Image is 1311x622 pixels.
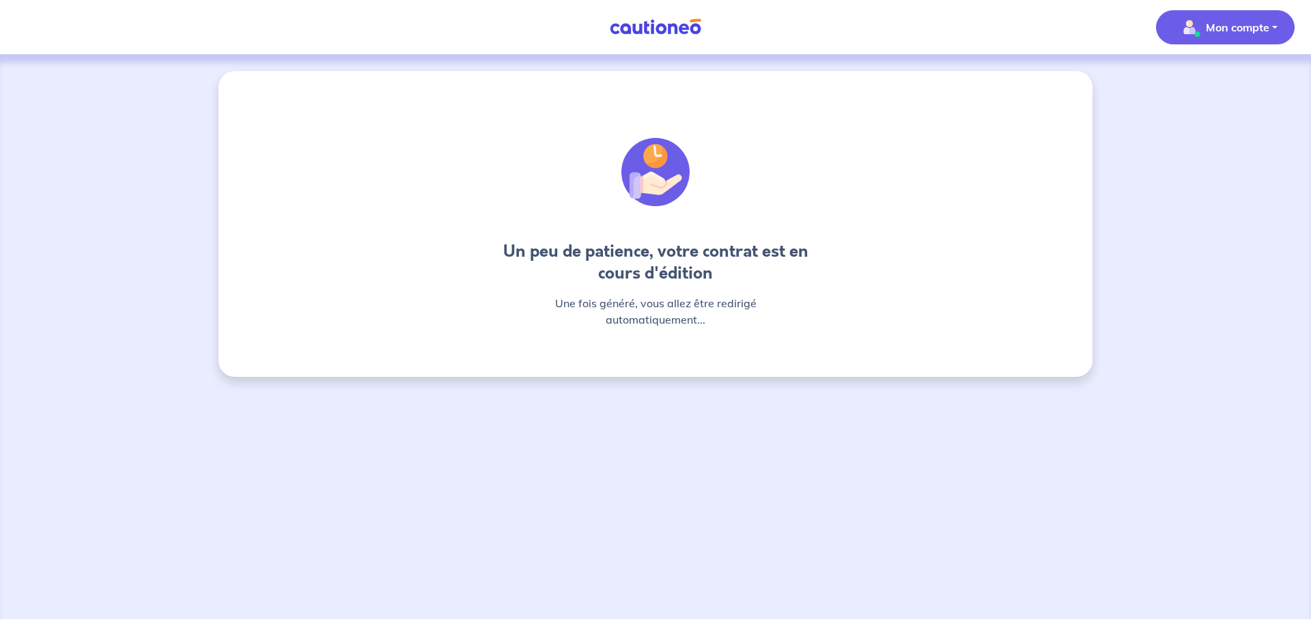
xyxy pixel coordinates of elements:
[492,240,819,284] h4: Un peu de patience, votre contrat est en cours d'édition
[1179,16,1200,38] img: illu_account_valid_menu.svg
[1156,10,1295,44] button: illu_account_valid_menu.svgMon compte
[604,18,707,36] img: Cautioneo
[1206,19,1269,36] p: Mon compte
[621,138,690,206] img: illu_time_hand.svg
[492,295,819,328] p: Une fois généré, vous allez être redirigé automatiquement...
